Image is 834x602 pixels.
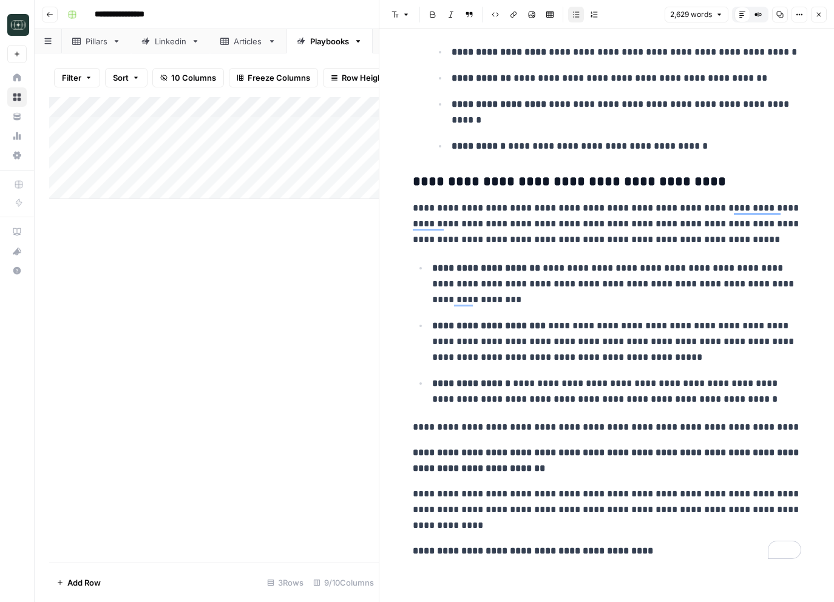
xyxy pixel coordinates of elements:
[152,68,224,87] button: 10 Columns
[310,35,349,47] div: Playbooks
[665,7,728,22] button: 2,629 words
[7,222,27,242] a: AirOps Academy
[62,72,81,84] span: Filter
[62,29,131,53] a: Pillars
[7,87,27,107] a: Browse
[670,9,712,20] span: 2,629 words
[248,72,310,84] span: Freeze Columns
[7,107,27,126] a: Your Data
[113,72,129,84] span: Sort
[86,35,107,47] div: Pillars
[323,68,393,87] button: Row Height
[8,242,26,260] div: What's new?
[7,126,27,146] a: Usage
[373,29,463,53] a: Newsletter
[155,35,186,47] div: Linkedin
[286,29,373,53] a: Playbooks
[262,573,308,592] div: 3 Rows
[131,29,210,53] a: Linkedin
[49,573,108,592] button: Add Row
[229,68,318,87] button: Freeze Columns
[308,573,379,592] div: 9/10 Columns
[67,577,101,589] span: Add Row
[7,14,29,36] img: Catalyst Logo
[7,242,27,261] button: What's new?
[7,10,27,40] button: Workspace: Catalyst
[234,35,263,47] div: Articles
[7,146,27,165] a: Settings
[342,72,385,84] span: Row Height
[54,68,100,87] button: Filter
[7,68,27,87] a: Home
[210,29,286,53] a: Articles
[171,72,216,84] span: 10 Columns
[105,68,147,87] button: Sort
[7,261,27,280] button: Help + Support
